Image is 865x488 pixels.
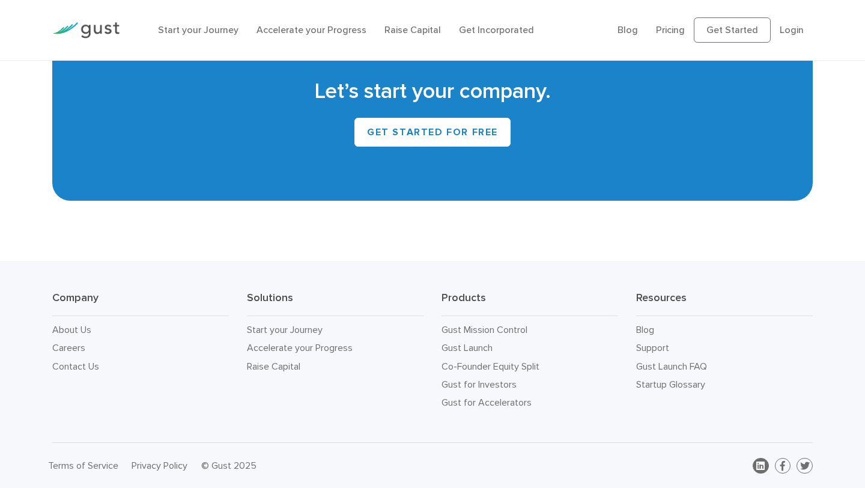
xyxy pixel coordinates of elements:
a: About Us [52,324,91,335]
h3: Company [52,291,229,316]
a: Blog [636,324,654,335]
a: Pricing [656,24,685,35]
h3: Products [442,291,618,316]
a: Start your Journey [158,24,238,35]
a: Raise Capital [247,361,300,372]
a: Gust Launch FAQ [636,361,707,372]
a: Privacy Policy [132,460,187,471]
a: Support [636,342,669,353]
a: Careers [52,342,85,353]
a: Gust Launch [442,342,493,353]
a: Startup Glossary [636,379,705,390]
a: Login [780,24,804,35]
a: Contact Us [52,361,99,372]
a: Raise Capital [384,24,441,35]
a: Start your Journey [247,324,323,335]
a: Get Started for Free [354,118,511,147]
a: Get Incorporated [459,24,534,35]
a: Accelerate your Progress [256,24,366,35]
a: Accelerate your Progress [247,342,353,353]
a: Blog [618,24,638,35]
img: Gust Logo [52,22,120,38]
a: Gust for Investors [442,379,517,390]
a: Terms of Service [48,460,118,471]
a: Gust Mission Control [442,324,527,335]
a: Gust for Accelerators [442,397,532,408]
a: Get Started [694,17,771,43]
h3: Solutions [247,291,423,316]
a: Co-Founder Equity Split [442,361,539,372]
div: © Gust 2025 [201,457,423,474]
h2: Let’s start your company. [70,77,795,106]
h3: Resources [636,291,813,316]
